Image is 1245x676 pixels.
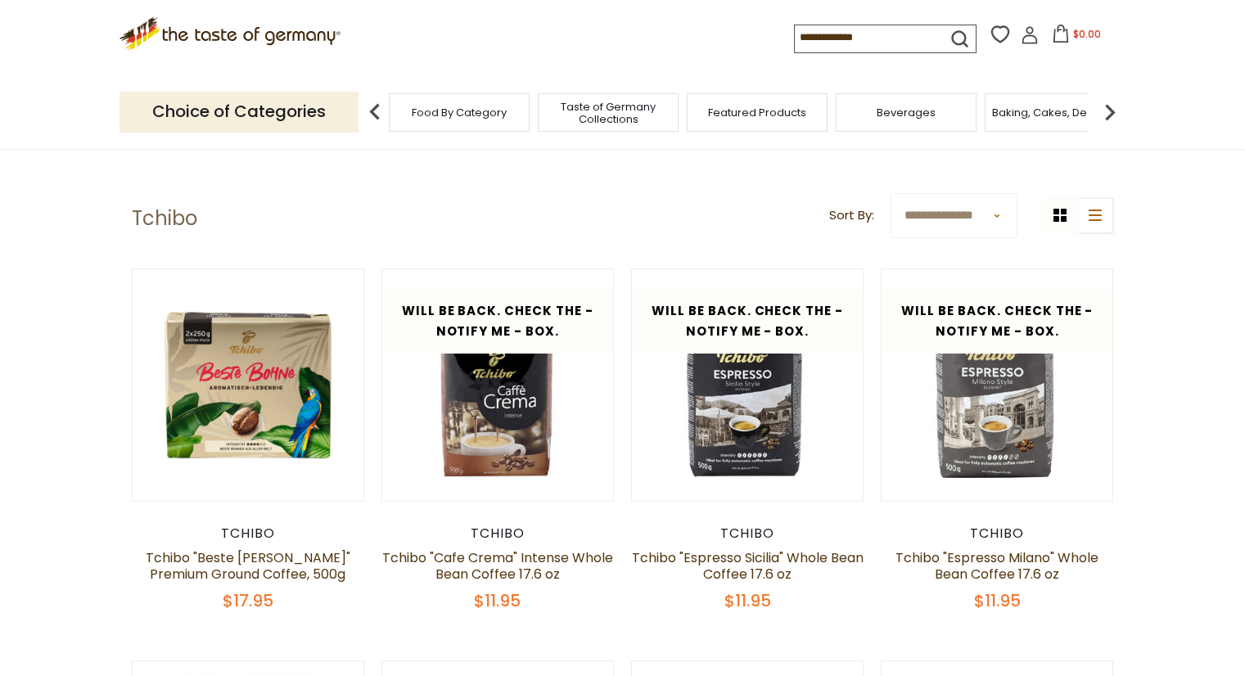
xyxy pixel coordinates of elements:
span: $11.95 [974,589,1021,612]
a: Taste of Germany Collections [543,101,674,125]
img: Tchibo Espresso Sicilia Whole Bean [632,269,864,501]
img: next arrow [1094,96,1126,128]
span: $11.95 [724,589,771,612]
div: Tchibo [631,525,864,542]
label: Sort By: [829,205,874,226]
p: Choice of Categories [120,92,359,132]
div: Tchibo [132,525,365,542]
a: Tchibo "Cafe Crema" Intense Whole Bean Coffee 17.6 oz [382,548,613,584]
a: Food By Category [412,106,507,119]
span: $0.00 [1073,27,1101,41]
a: Baking, Cakes, Desserts [992,106,1119,119]
h1: Tchibo [132,206,197,231]
a: Featured Products [708,106,806,119]
img: previous arrow [359,96,391,128]
a: Tchibo "Espresso Sicilia" Whole Bean Coffee 17.6 oz [632,548,864,584]
img: Tchibo Milano Espresso Whole Bean Coffee [882,269,1113,501]
img: Tchibo "Beste Bohne" Premium Ground Coffee [133,269,364,501]
img: Tchibo Cafe Crema Intense Whole Bean [382,269,614,501]
div: Tchibo [881,525,1114,542]
a: Tchibo "Beste [PERSON_NAME]" Premium Ground Coffee, 500g [146,548,350,584]
span: $11.95 [474,589,521,612]
a: Beverages [877,106,936,119]
a: Tchibo "Espresso Milano" Whole Bean Coffee 17.6 oz [895,548,1098,584]
button: $0.00 [1042,25,1112,49]
div: Tchibo [381,525,615,542]
span: $17.95 [223,589,273,612]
